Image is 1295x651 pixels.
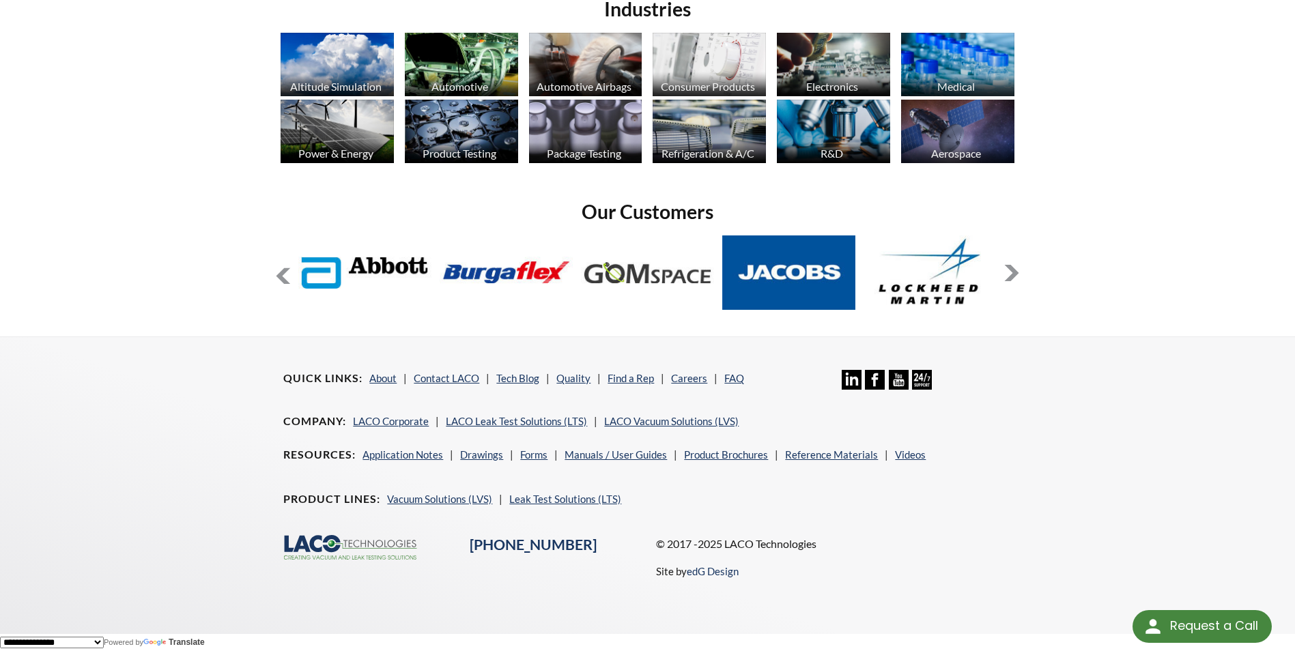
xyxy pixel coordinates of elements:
a: About [369,372,397,384]
div: Automotive [403,80,517,93]
img: industry_Package_670x376.jpg [529,100,642,163]
p: © 2017 -2025 LACO Technologies [656,535,1012,553]
a: Contact LACO [414,372,479,384]
img: Lockheed-Martin.jpg [864,235,997,310]
img: industry_Electronics_670x376.jpg [777,33,890,96]
a: Aerospace [901,100,1014,167]
div: Consumer Products [651,80,765,93]
a: [PHONE_NUMBER] [470,536,597,553]
a: Electronics [777,33,890,100]
div: Power & Energy [279,147,393,160]
a: Videos [895,448,926,461]
a: 24/7 Support [912,379,932,392]
a: Careers [671,372,707,384]
div: Package Testing [527,147,641,160]
img: industry_AltitudeSim_670x376.jpg [281,33,394,96]
a: Package Testing [529,100,642,167]
a: LACO Corporate [353,415,429,427]
img: industry_Automotive_670x376.jpg [405,33,518,96]
img: industry_Power-2_670x376.jpg [281,100,394,163]
a: Translate [143,637,205,647]
div: Automotive Airbags [527,80,641,93]
img: industry_R_D_670x376.jpg [777,100,890,163]
h4: Quick Links [283,371,362,386]
a: Tech Blog [496,372,539,384]
a: Find a Rep [608,372,654,384]
div: Medical [899,80,1013,93]
a: Automotive [405,33,518,100]
a: Power & Energy [281,100,394,167]
a: Leak Test Solutions (LTS) [509,493,621,505]
a: Drawings [460,448,503,461]
a: Medical [901,33,1014,100]
img: Google Translate [143,639,169,648]
a: Automotive Airbags [529,33,642,100]
img: industry_ProductTesting_670x376.jpg [405,100,518,163]
img: round button [1142,616,1164,637]
div: Altitude Simulation [279,80,393,93]
a: LACO Leak Test Solutions (LTS) [446,415,587,427]
a: Reference Materials [785,448,878,461]
div: Electronics [775,80,889,93]
a: Consumer Products [653,33,766,100]
a: Altitude Simulation [281,33,394,100]
img: industry_Medical_670x376.jpg [901,33,1014,96]
div: Aerospace [899,147,1013,160]
div: Refrigeration & A/C [651,147,765,160]
div: R&D [775,147,889,160]
a: Forms [520,448,547,461]
a: Vacuum Solutions (LVS) [387,493,492,505]
h4: Product Lines [283,492,380,506]
a: FAQ [724,372,744,384]
h4: Resources [283,448,356,462]
div: Request a Call [1133,610,1272,643]
img: Burgaflex.jpg [440,235,573,310]
img: Jacobs.jpg [722,235,855,310]
a: Refrigeration & A/C [653,100,766,167]
img: industry_Auto-Airbag_670x376.jpg [529,33,642,96]
div: Request a Call [1170,610,1258,641]
img: industry_Consumer_670x376.jpg [653,33,766,96]
img: industry_HVAC_670x376.jpg [653,100,766,163]
p: Site by [656,563,739,579]
h2: Our Customers [275,199,1019,225]
img: 24/7 Support Icon [912,370,932,390]
img: Artboard_1.jpg [901,100,1014,163]
a: LACO Vacuum Solutions (LVS) [604,415,739,427]
img: GOM-Space.jpg [581,235,714,310]
a: Quality [556,372,590,384]
a: Manuals / User Guides [565,448,667,461]
img: Abbott-Labs.jpg [298,235,431,310]
a: Product Testing [405,100,518,167]
a: edG Design [687,565,739,577]
div: Product Testing [403,147,517,160]
a: Application Notes [362,448,443,461]
a: Product Brochures [684,448,768,461]
a: R&D [777,100,890,167]
h4: Company [283,414,346,429]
